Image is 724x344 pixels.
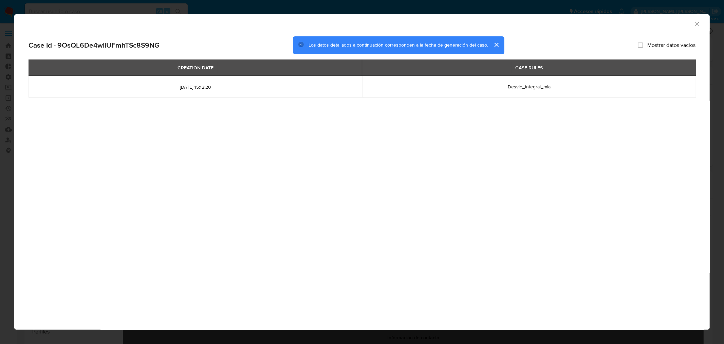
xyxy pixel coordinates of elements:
h2: Case Id - 9OsQL6De4wllUFmhTSc8S9NG [29,41,160,50]
div: CREATION DATE [173,62,218,73]
div: CASE RULES [512,62,547,73]
div: closure-recommendation-modal [14,14,710,330]
span: Mostrar datos vacíos [647,42,695,49]
button: Cerrar ventana [694,20,700,27]
span: Desvio_integral_mla [508,83,551,90]
input: Mostrar datos vacíos [638,42,643,48]
button: cerrar [488,37,504,53]
span: Los datos detallados a continuación corresponden a la fecha de generación del caso. [309,42,488,49]
span: [DATE] 15:12:20 [37,84,354,90]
